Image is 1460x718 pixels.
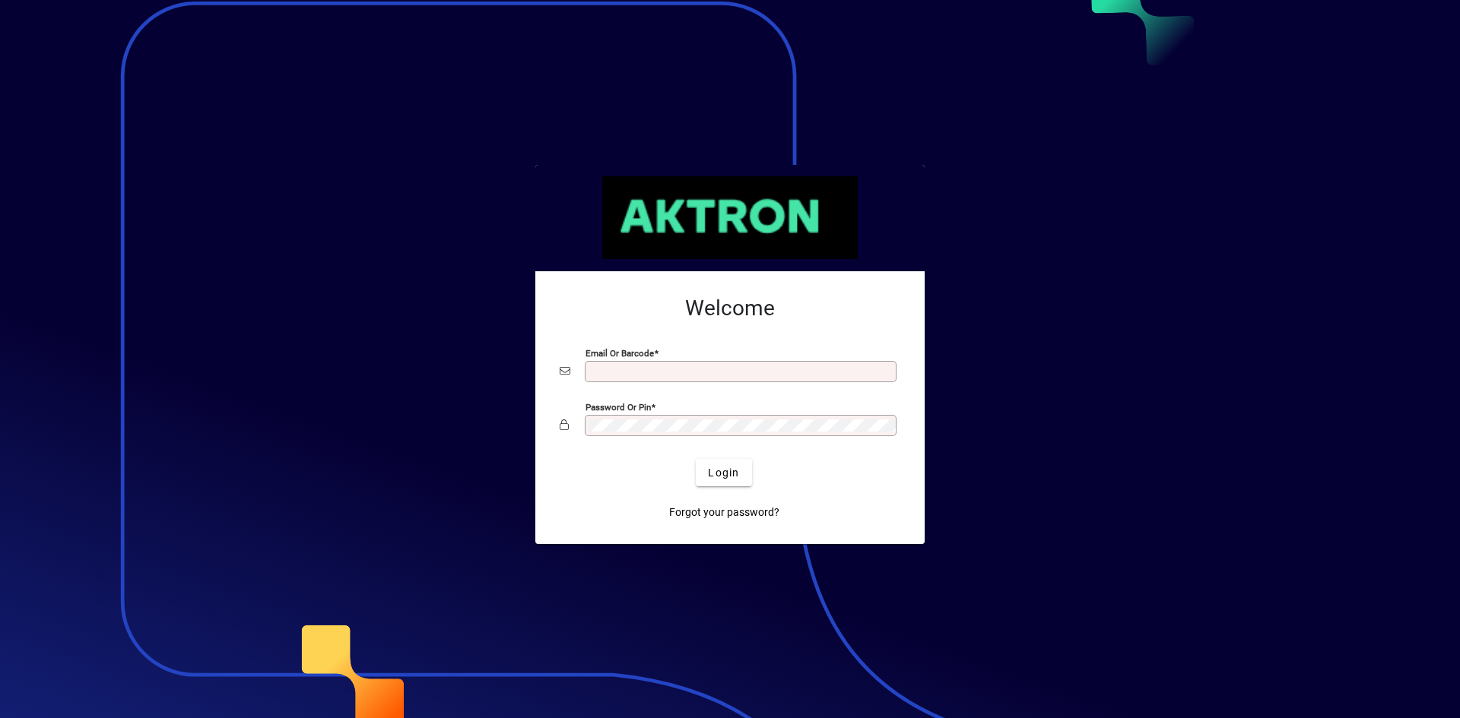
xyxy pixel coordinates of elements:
span: Login [708,465,739,481]
button: Login [696,459,751,486]
mat-label: Email or Barcode [586,348,654,359]
mat-label: Password or Pin [586,402,651,413]
span: Forgot your password? [669,504,779,520]
a: Forgot your password? [663,498,786,526]
h2: Welcome [560,296,900,321]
